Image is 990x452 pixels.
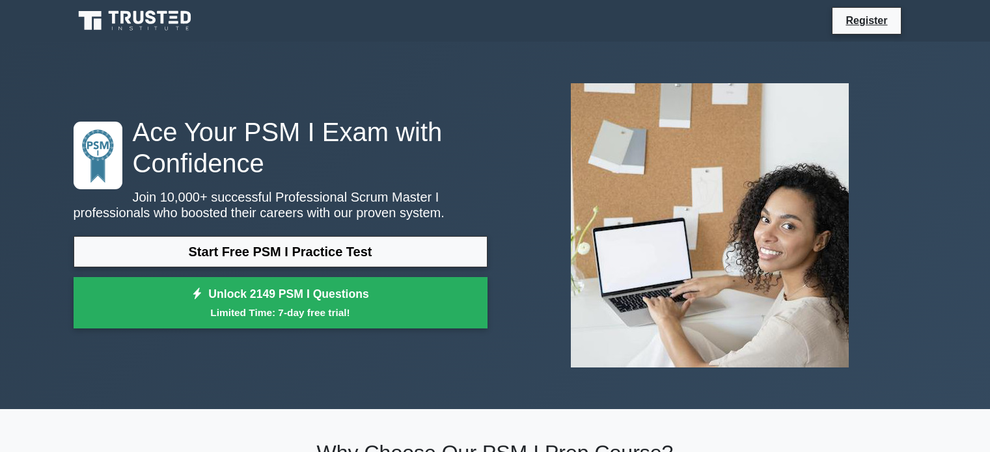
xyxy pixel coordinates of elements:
[74,236,488,267] a: Start Free PSM I Practice Test
[74,189,488,220] p: Join 10,000+ successful Professional Scrum Master I professionals who boosted their careers with ...
[838,12,895,29] a: Register
[74,116,488,179] h1: Ace Your PSM I Exam with Confidence
[74,277,488,329] a: Unlock 2149 PSM I QuestionsLimited Time: 7-day free trial!
[90,305,471,320] small: Limited Time: 7-day free trial!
